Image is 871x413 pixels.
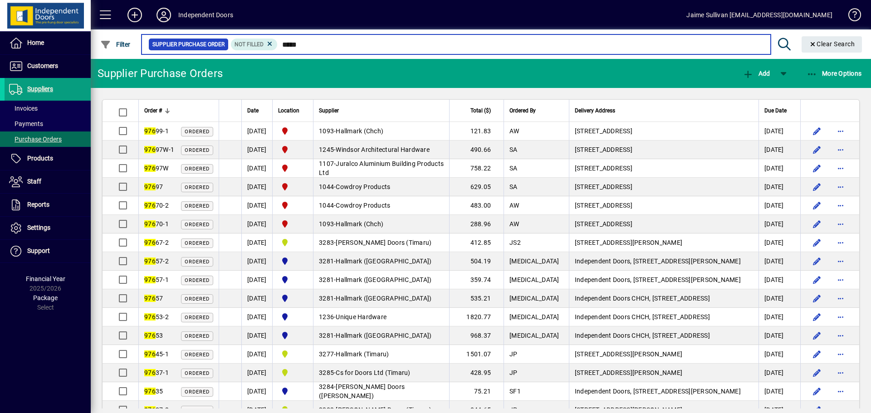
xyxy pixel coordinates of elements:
span: 57-1 [144,276,169,283]
td: [DATE] [758,271,800,289]
button: Edit [810,291,824,306]
td: Independent Doors CHCH, [STREET_ADDRESS] [569,289,758,308]
div: Due Date [764,106,795,116]
span: 3281 [319,295,334,302]
em: 976 [144,276,156,283]
span: Christchurch [278,126,308,136]
button: More options [833,384,848,398]
td: - [313,308,449,326]
span: [MEDICAL_DATA] [509,332,559,339]
span: Cowdroy Products [336,202,390,209]
span: 97W [144,165,169,172]
div: Ordered By [509,106,563,116]
td: [DATE] [241,289,272,308]
span: Package [33,294,58,301]
span: Supplier [319,106,339,116]
span: Ordered [185,259,210,265]
td: [DATE] [758,345,800,364]
em: 976 [144,369,156,376]
a: Staff [5,170,91,193]
span: Customers [27,62,58,69]
td: 1820.77 [449,308,504,326]
button: Edit [810,272,824,287]
span: Hallmark (Chch) [336,220,383,228]
a: Customers [5,55,91,78]
td: 629.05 [449,178,504,196]
span: Ordered [185,296,210,302]
span: Ordered [185,315,210,321]
button: Edit [810,124,824,138]
a: Purchase Orders [5,131,91,147]
em: 976 [144,295,156,302]
td: [DATE] [241,159,272,178]
button: Edit [810,180,824,194]
span: Cs for Doors Ltd (Timaru) [336,369,410,376]
button: Edit [810,365,824,380]
button: More options [833,347,848,361]
span: Christchurch [278,181,308,192]
span: Ordered [185,185,210,190]
span: [PERSON_NAME] Doors ([PERSON_NAME]) [319,383,405,399]
td: 359.74 [449,271,504,289]
span: Ordered [185,277,210,283]
span: Timaru [278,237,308,248]
span: Support [27,247,50,254]
button: More Options [804,65,864,82]
td: 121.83 [449,122,504,141]
span: Cowdroy Products [336,183,390,190]
span: 1236 [319,313,334,321]
td: [DATE] [241,345,272,364]
td: 412.85 [449,233,504,252]
td: - [313,141,449,159]
td: - [313,271,449,289]
td: 75.21 [449,382,504,401]
td: - [313,382,449,401]
span: Ordered [185,333,210,339]
em: 976 [144,220,156,228]
span: 1093 [319,127,334,135]
span: 3285 [319,369,334,376]
span: Staff [27,178,41,185]
span: Timaru [278,367,308,378]
td: - [313,196,449,215]
span: 67-2 [144,239,169,246]
td: [DATE] [241,122,272,141]
span: Windsor Architectural Hardware [336,146,430,153]
span: Hallmark ([GEOGRAPHIC_DATA]) [336,295,431,302]
span: 1093 [319,220,334,228]
div: Independent Doors [178,8,233,22]
button: More options [833,161,848,175]
span: 3284 [319,383,334,390]
span: JP [509,369,518,376]
span: 45-1 [144,350,169,358]
span: SA [509,165,518,172]
td: [DATE] [241,252,272,271]
span: Date [247,106,259,116]
span: More Options [807,70,862,77]
td: 428.95 [449,364,504,382]
td: - [313,122,449,141]
td: [STREET_ADDRESS] [569,159,758,178]
div: Order # [144,106,213,116]
td: 758.22 [449,159,504,178]
em: 976 [144,183,156,190]
span: 99-1 [144,127,169,135]
span: Supplier Purchase Order [152,40,225,49]
span: 37-1 [144,369,169,376]
td: [DATE] [758,364,800,382]
em: 976 [144,127,156,135]
td: [DATE] [241,196,272,215]
td: [STREET_ADDRESS] [569,196,758,215]
button: Edit [810,142,824,157]
div: Supplier [319,106,444,116]
span: Add [743,70,770,77]
span: Hallmark (Timaru) [336,350,389,358]
td: [STREET_ADDRESS] [569,141,758,159]
td: [STREET_ADDRESS][PERSON_NAME] [569,364,758,382]
em: 976 [144,258,156,265]
span: Delivery Address [575,106,615,116]
span: SA [509,183,518,190]
span: 1044 [319,183,334,190]
td: [DATE] [758,308,800,326]
span: 57-2 [144,258,169,265]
